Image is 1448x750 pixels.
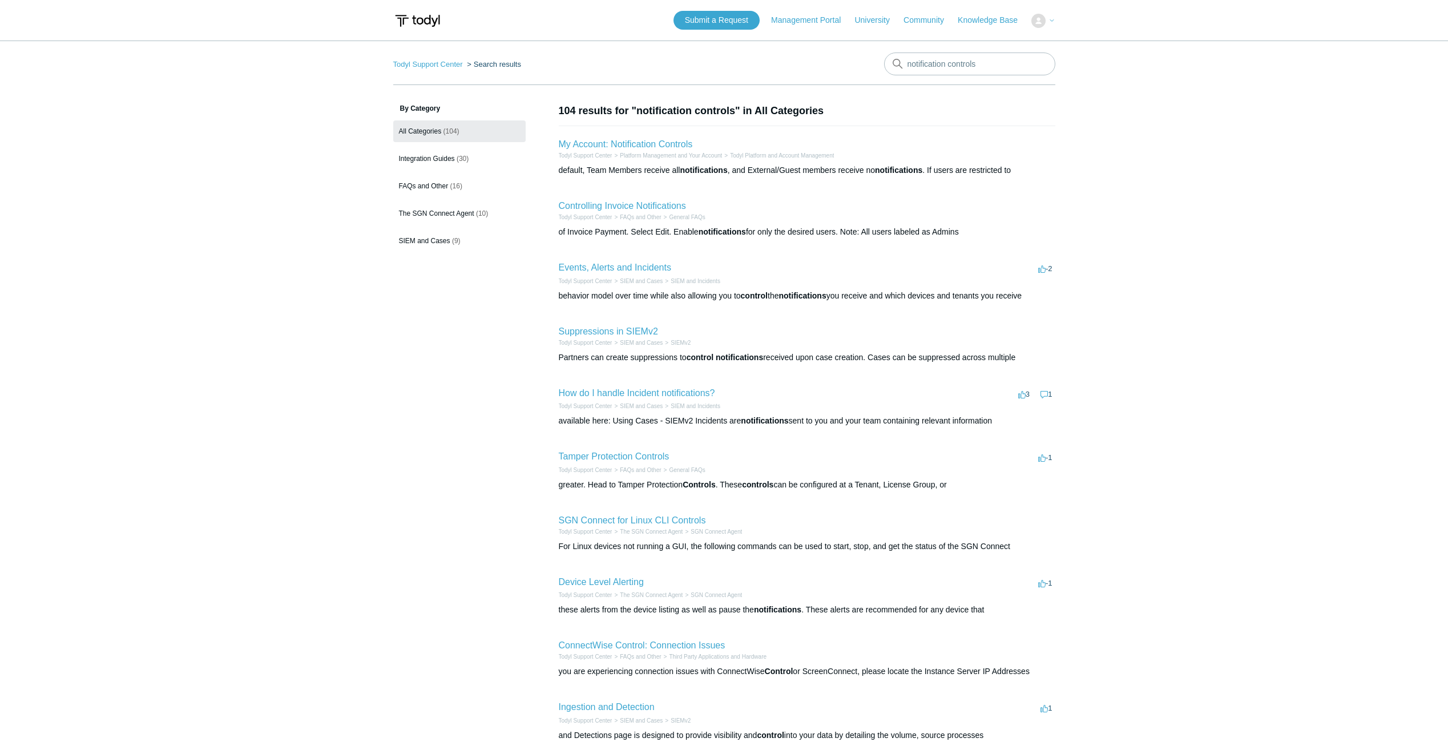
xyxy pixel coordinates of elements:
a: Controlling Invoice Notifications [559,201,686,211]
span: All Categories [399,127,442,135]
li: The SGN Connect Agent [612,591,683,599]
li: The SGN Connect Agent [612,527,683,536]
a: Todyl Support Center [559,278,612,284]
li: General FAQs [662,466,705,474]
li: General FAQs [662,213,705,221]
a: Integration Guides (30) [393,148,526,170]
em: notifications [699,227,746,236]
li: SIEMv2 [663,716,691,725]
a: University [854,14,901,26]
a: The SGN Connect Agent (10) [393,203,526,224]
span: (104) [443,127,459,135]
li: Todyl Support Center [393,60,465,68]
h3: By Category [393,103,526,114]
div: greater. Head to Tamper Protection . These can be configured at a Tenant, License Group, or [559,479,1055,491]
div: of Invoice Payment. Select Edit. Enable for only the desired users. Note: All users labeled as Ad... [559,226,1055,238]
a: Todyl Platform and Account Management [730,152,834,159]
em: notifications [875,166,922,175]
span: (16) [450,182,462,190]
a: Third Party Applications and Hardware [669,654,767,660]
em: control [741,291,768,300]
a: SIEMv2 [671,340,691,346]
span: -2 [1038,264,1052,273]
a: SIEMv2 [671,717,691,724]
a: Todyl Support Center [559,529,612,535]
a: Knowledge Base [958,14,1029,26]
div: and Detections page is designed to provide visibility and into your data by detailing the volume,... [559,729,1055,741]
em: notifications [779,291,826,300]
a: Ingestion and Detection [559,702,655,712]
span: 3 [1018,390,1030,398]
span: The SGN Connect Agent [399,209,474,217]
a: Todyl Support Center [559,654,612,660]
li: Todyl Platform and Account Management [722,151,834,160]
a: Submit a Request [673,11,760,30]
a: FAQs and Other [620,467,661,473]
a: SIEM and Cases [620,717,663,724]
em: controls [742,480,773,489]
em: control [687,353,713,362]
em: notifications [680,166,727,175]
li: Todyl Support Center [559,716,612,725]
div: you are experiencing connection issues with ConnectWise or ScreenConnect, please locate the Insta... [559,666,1055,678]
a: The SGN Connect Agent [620,592,683,598]
a: SIEM and Incidents [671,278,720,284]
a: SIEM and Cases [620,403,663,409]
a: All Categories (104) [393,120,526,142]
li: SIEM and Incidents [663,402,720,410]
span: 1 [1040,704,1052,712]
input: Search [884,53,1055,75]
li: Todyl Support Center [559,338,612,347]
em: notifications [741,416,788,425]
div: behavior model over time while also allowing you to the you receive and which devices and tenants... [559,290,1055,302]
span: (10) [476,209,488,217]
a: Todyl Support Center [393,60,463,68]
li: SIEM and Cases [612,402,663,410]
li: Third Party Applications and Hardware [662,652,767,661]
li: Todyl Support Center [559,591,612,599]
a: Events, Alerts and Incidents [559,263,671,272]
a: SIEM and Cases (9) [393,230,526,252]
a: Suppressions in SIEMv2 [559,326,658,336]
div: these alerts from the device listing as well as pause the . These alerts are recommended for any ... [559,604,1055,616]
li: Todyl Support Center [559,277,612,285]
h1: 104 results for "notification controls" in All Categories [559,103,1055,119]
a: Todyl Support Center [559,340,612,346]
a: Todyl Support Center [559,717,612,724]
a: FAQs and Other [620,214,661,220]
a: SIEM and Cases [620,278,663,284]
em: control [757,731,784,740]
a: Community [904,14,955,26]
li: FAQs and Other [612,652,661,661]
a: Todyl Support Center [559,592,612,598]
em: Controls [683,480,716,489]
a: How do I handle Incident notifications? [559,388,715,398]
li: Search results [465,60,521,68]
li: SIEM and Cases [612,338,663,347]
div: For Linux devices not running a GUI, the following commands can be used to start, stop, and get t... [559,541,1055,553]
span: -1 [1038,579,1052,587]
a: The SGN Connect Agent [620,529,683,535]
a: SIEM and Incidents [671,403,720,409]
li: FAQs and Other [612,213,661,221]
li: Platform Management and Your Account [612,151,722,160]
div: default, Team Members receive all , and External/Guest members receive no . If users are restrict... [559,164,1055,176]
li: Todyl Support Center [559,402,612,410]
span: (9) [452,237,461,245]
a: General FAQs [669,214,705,220]
a: Management Portal [771,14,852,26]
span: Integration Guides [399,155,455,163]
a: SGN Connect for Linux CLI Controls [559,515,706,525]
a: General FAQs [669,467,705,473]
span: SIEM and Cases [399,237,450,245]
a: Tamper Protection Controls [559,451,669,461]
li: FAQs and Other [612,466,661,474]
a: SGN Connect Agent [691,592,742,598]
span: (30) [457,155,469,163]
li: SIEMv2 [663,338,691,347]
a: My Account: Notification Controls [559,139,693,149]
a: SIEM and Cases [620,340,663,346]
li: Todyl Support Center [559,652,612,661]
a: Todyl Support Center [559,214,612,220]
span: -1 [1038,453,1052,462]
